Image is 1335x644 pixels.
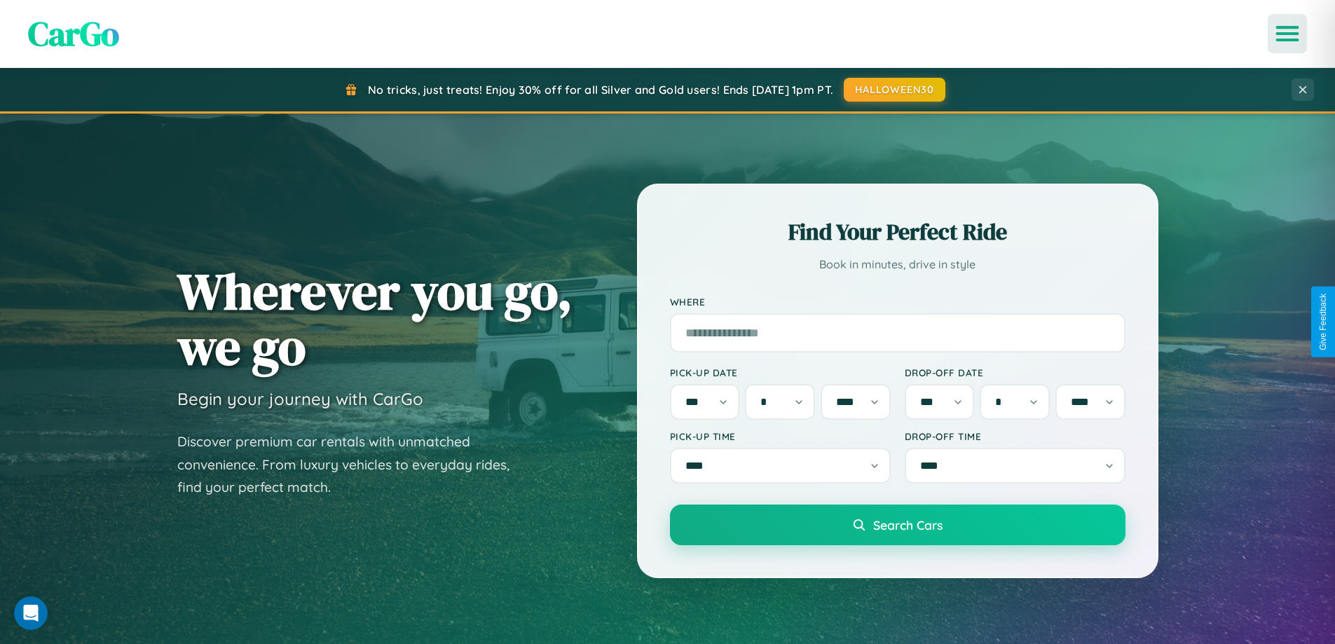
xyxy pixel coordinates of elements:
[844,78,945,102] button: HALLOWEEN30
[14,596,48,630] iframe: Intercom live chat
[177,388,423,409] h3: Begin your journey with CarGo
[905,366,1125,378] label: Drop-off Date
[28,11,119,57] span: CarGo
[177,263,573,374] h1: Wherever you go, we go
[1268,14,1307,53] button: Open menu
[873,517,943,533] span: Search Cars
[368,83,833,97] span: No tricks, just treats! Enjoy 30% off for all Silver and Gold users! Ends [DATE] 1pm PT.
[670,366,891,378] label: Pick-up Date
[1318,294,1328,350] div: Give Feedback
[670,296,1125,308] label: Where
[670,254,1125,275] p: Book in minutes, drive in style
[670,505,1125,545] button: Search Cars
[177,430,528,499] p: Discover premium car rentals with unmatched convenience. From luxury vehicles to everyday rides, ...
[670,217,1125,247] h2: Find Your Perfect Ride
[905,430,1125,442] label: Drop-off Time
[670,430,891,442] label: Pick-up Time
